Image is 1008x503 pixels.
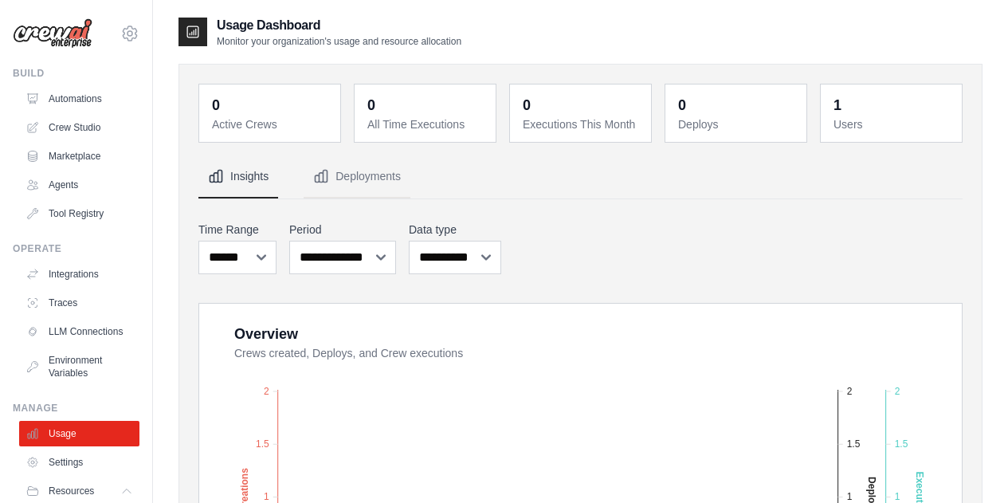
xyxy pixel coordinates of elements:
a: Crew Studio [19,115,139,140]
a: Settings [19,450,139,475]
div: Manage [13,402,139,415]
nav: Tabs [198,155,963,198]
div: Overview [234,323,298,345]
dt: Users [833,116,952,132]
tspan: 1 [847,491,853,502]
dt: Crews created, Deploys, and Crew executions [234,345,943,361]
dt: Executions This Month [523,116,641,132]
div: 0 [212,94,220,116]
label: Time Range [198,222,277,238]
img: Logo [13,18,92,49]
tspan: 2 [895,386,900,397]
a: Environment Variables [19,348,139,386]
tspan: 1 [895,491,900,502]
div: 0 [367,94,375,116]
a: Tool Registry [19,201,139,226]
a: Integrations [19,261,139,287]
button: Deployments [304,155,410,198]
dt: All Time Executions [367,116,486,132]
div: 0 [523,94,531,116]
label: Data type [409,222,501,238]
tspan: 2 [264,386,269,397]
tspan: 1 [264,491,269,502]
h2: Usage Dashboard [217,16,461,35]
a: Automations [19,86,139,112]
tspan: 2 [847,386,853,397]
div: Operate [13,242,139,255]
a: Usage [19,421,139,446]
a: Marketplace [19,143,139,169]
a: Traces [19,290,139,316]
div: Build [13,67,139,80]
a: LLM Connections [19,319,139,344]
p: Monitor your organization's usage and resource allocation [217,35,461,48]
tspan: 1.5 [256,438,269,450]
label: Period [289,222,396,238]
tspan: 1.5 [895,438,908,450]
dt: Active Crews [212,116,331,132]
div: 1 [833,94,841,116]
span: Resources [49,485,94,497]
div: 0 [678,94,686,116]
dt: Deploys [678,116,797,132]
a: Agents [19,172,139,198]
tspan: 1.5 [847,438,861,450]
button: Insights [198,155,278,198]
